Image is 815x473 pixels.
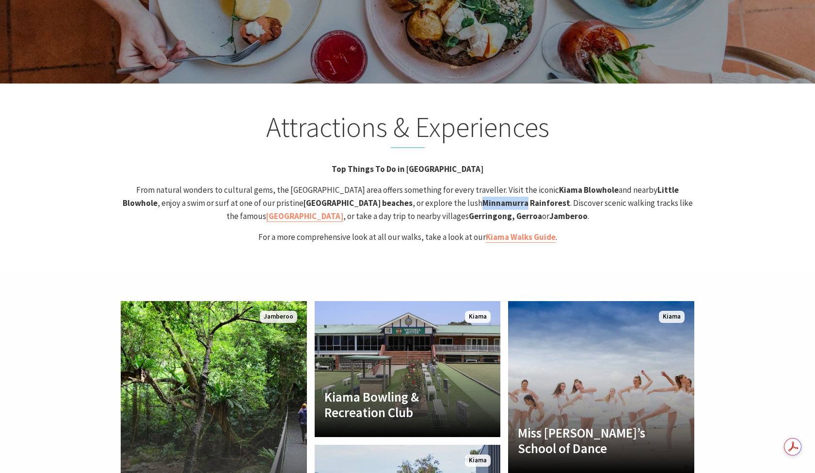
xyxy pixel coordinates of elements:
a: Miss [PERSON_NAME]’s School of Dance Kiama [508,301,694,473]
a: [GEOGRAPHIC_DATA] [266,211,343,222]
strong: Kiama Blowhole [559,185,619,195]
strong: Minnamurra Rainforest [482,198,570,208]
span: Kiama [659,311,685,323]
strong: [GEOGRAPHIC_DATA] beaches [304,198,413,208]
strong: Top Things To Do in [GEOGRAPHIC_DATA] [332,164,483,174]
span: Kiama [465,455,491,467]
strong: Gerringong, Gerroa [469,211,542,221]
strong: Little Blowhole [123,185,679,208]
span: For a more comprehensive look at all our walks, take a look at our . [258,232,557,243]
span: Kiama [465,311,491,323]
a: Another Image Used Kiama Bowling & Recreation Club Kiama [315,301,501,437]
h2: Attractions & Experiences [121,110,695,148]
h4: Kiama Bowling & Recreation Club [324,389,463,421]
a: Kiama Walks Guide [486,232,556,243]
h4: Miss [PERSON_NAME]’s School of Dance [518,425,656,456]
span: From natural wonders to cultural gems, the [GEOGRAPHIC_DATA] area offers something for every trav... [123,185,693,222]
strong: [GEOGRAPHIC_DATA] [266,211,343,221]
strong: Jamberoo [549,211,588,221]
span: Jamberoo [260,311,297,323]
